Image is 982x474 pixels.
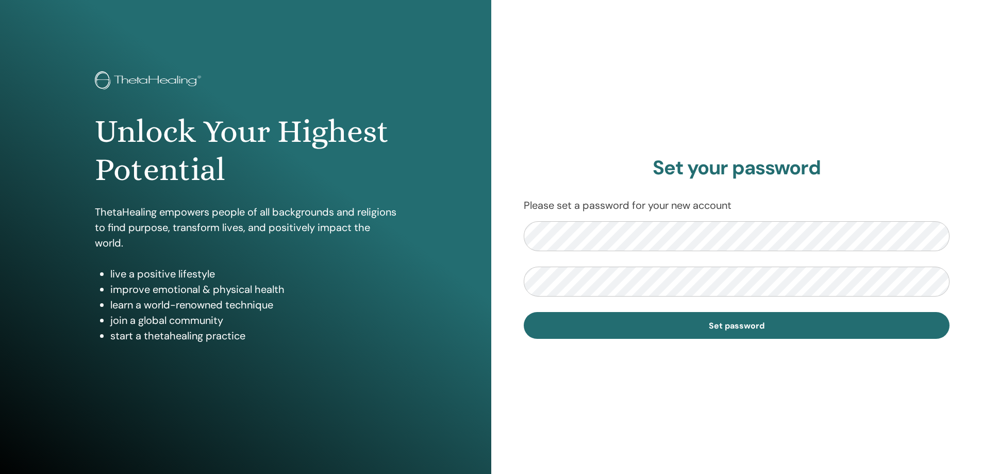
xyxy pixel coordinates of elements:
p: ThetaHealing empowers people of all backgrounds and religions to find purpose, transform lives, a... [95,204,396,251]
li: learn a world-renowned technique [110,297,396,313]
h1: Unlock Your Highest Potential [95,112,396,189]
button: Set password [524,312,950,339]
li: join a global community [110,313,396,328]
li: improve emotional & physical health [110,282,396,297]
h2: Set your password [524,156,950,180]
li: start a thetahealing practice [110,328,396,344]
li: live a positive lifestyle [110,266,396,282]
span: Set password [709,320,764,331]
p: Please set a password for your new account [524,198,950,213]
